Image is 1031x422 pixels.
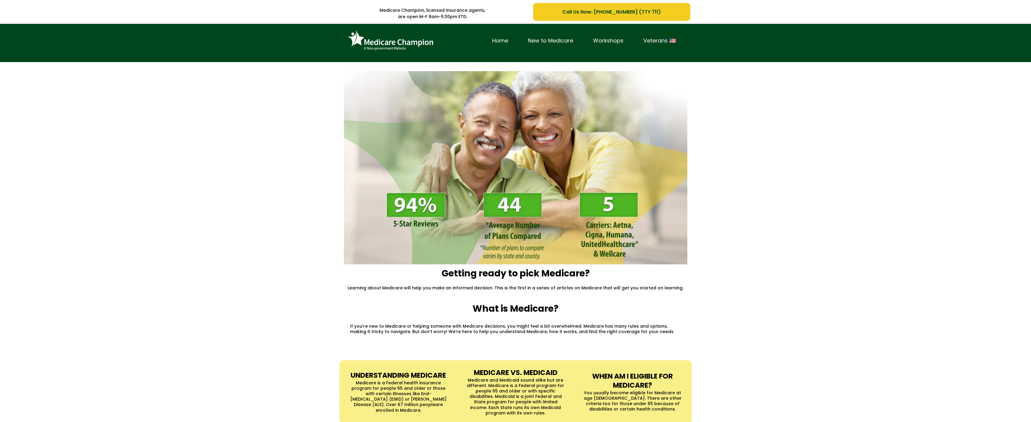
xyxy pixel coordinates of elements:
strong: Getting ready to pick Medicare? [442,267,590,280]
a: Workshops [583,36,633,46]
a: Veterans 🇺🇸 [633,36,686,46]
strong: What is Medicare? [473,302,558,315]
img: Brand Logo [345,28,436,53]
strong: UNDERSTANDING MEDICARE [351,370,446,380]
p: Learning about Medicare will help you make an informed decision. This is the first in a series of... [341,285,690,291]
p: Medicare is a Federal health insurance program for people 65 and older or those with certain illn... [348,380,450,413]
p: You usually become eligible for Medicare at age [DEMOGRAPHIC_DATA]. There are other criteria too ... [582,390,684,412]
strong: WHEN AM I ELIGIBLE FOR MEDICARE? [592,371,673,390]
p: Medicare Champion, licensed insurance agents, [341,7,524,14]
p: If you’re new to Medicare or helping someone with Medicare decisions, you might feel a bit overwh... [350,323,684,334]
a: Home [482,36,518,46]
strong: MEDICARE VS. MEDICAID [474,368,558,377]
p: are open M-F 8am-5:30pm ETD. [341,14,524,20]
span: Call Us Now: [PHONE_NUMBER] (TTY 711) [562,8,661,16]
p: Medicare and Medicaid sound alike but are different. Medicare is a Federal program for people 65 ... [464,377,567,416]
a: New to Medicare [518,36,583,46]
a: Call Us Now: 1-833-823-1990 (TTY 711) [533,3,690,21]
